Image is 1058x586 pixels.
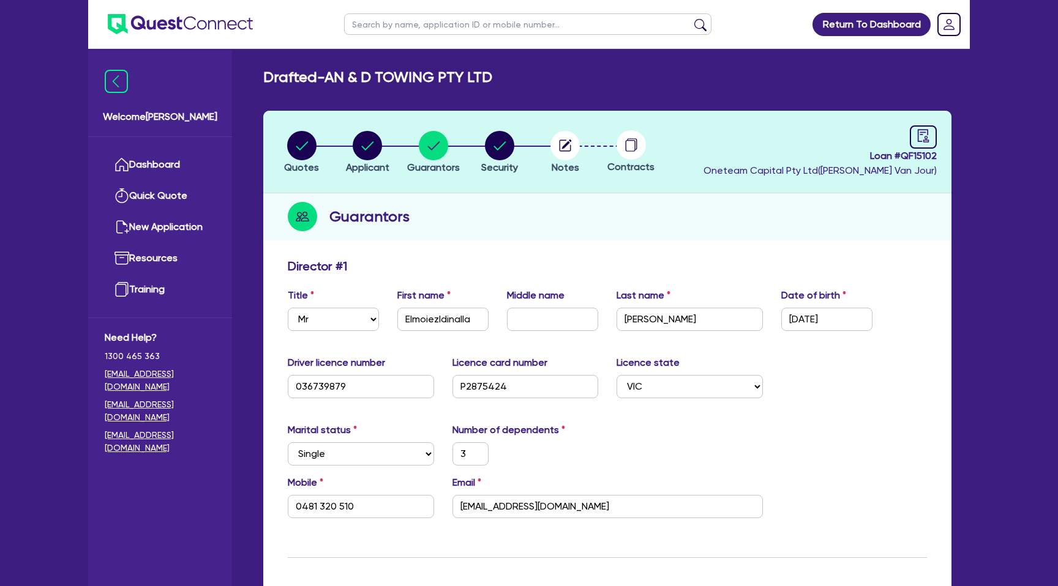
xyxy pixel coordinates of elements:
[105,70,128,93] img: icon-menu-close
[103,109,217,124] span: Welcome [PERSON_NAME]
[346,161,389,173] span: Applicant
[481,130,519,176] button: Security
[452,475,481,490] label: Email
[288,288,314,303] label: Title
[288,355,385,370] label: Driver licence number
[105,149,216,180] a: Dashboard
[452,423,565,437] label: Number of dependents
[105,243,216,274] a: Resources
[288,259,347,273] h3: Director # 1
[329,206,410,228] h2: Guarantors
[550,130,580,176] button: Notes
[105,212,216,243] a: New Application
[288,423,357,437] label: Marital status
[407,161,460,173] span: Guarantors
[114,220,129,234] img: new-application
[917,129,930,143] span: audit
[781,288,846,303] label: Date of birth
[114,282,129,297] img: training
[105,429,216,454] a: [EMAIL_ADDRESS][DOMAIN_NAME]
[114,188,129,203] img: quick-quote
[552,161,579,173] span: Notes
[397,288,451,303] label: First name
[933,9,965,40] a: Dropdown toggle
[263,69,492,86] h2: Drafted - AN & D TOWING PTY LTD
[781,308,872,331] input: DD / MM / YYYY
[452,355,547,370] label: Licence card number
[407,130,460,176] button: Guarantors
[108,14,253,34] img: quest-connect-logo-blue
[607,161,655,172] span: Contracts
[481,161,518,173] span: Security
[284,161,319,173] span: Quotes
[617,355,680,370] label: Licence state
[344,13,711,35] input: Search by name, application ID or mobile number...
[507,288,565,303] label: Middle name
[105,350,216,363] span: 1300 465 363
[288,475,323,490] label: Mobile
[105,274,216,305] a: Training
[114,251,129,265] img: resources
[105,398,216,424] a: [EMAIL_ADDRESS][DOMAIN_NAME]
[617,288,670,303] label: Last name
[288,202,317,231] img: step-icon
[283,130,320,176] button: Quotes
[910,125,937,149] a: audit
[345,130,390,176] button: Applicant
[105,180,216,212] a: Quick Quote
[703,165,937,176] span: Oneteam Capital Pty Ltd ( [PERSON_NAME] Van Jour )
[105,330,216,345] span: Need Help?
[812,13,931,36] a: Return To Dashboard
[703,149,937,163] span: Loan # QF15102
[105,368,216,393] a: [EMAIL_ADDRESS][DOMAIN_NAME]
